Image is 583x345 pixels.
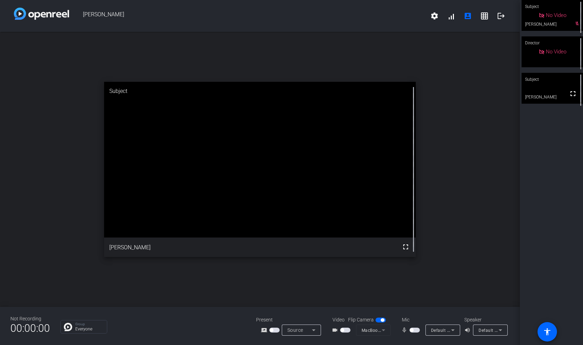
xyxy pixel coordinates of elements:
[464,12,472,20] mat-icon: account_box
[402,243,410,251] mat-icon: fullscreen
[332,316,345,324] span: Video
[431,327,520,333] span: Default - MacBook Pro Microphone (Built-in)
[395,316,464,324] div: Mic
[75,327,103,331] p: Everyone
[543,328,551,336] mat-icon: accessibility
[464,316,506,324] div: Speaker
[522,73,583,86] div: Subject
[10,320,50,337] span: 00:00:00
[10,315,50,322] div: Not Recording
[69,8,426,24] span: [PERSON_NAME]
[256,316,326,324] div: Present
[401,326,409,334] mat-icon: mic_none
[546,12,566,18] span: No Video
[287,327,303,333] span: Source
[75,322,103,326] p: Group
[64,323,72,331] img: Chat Icon
[497,12,505,20] mat-icon: logout
[522,36,583,50] div: Director
[546,49,566,55] span: No Video
[443,8,459,24] button: signal_cellular_alt
[104,82,416,101] div: Subject
[480,12,489,20] mat-icon: grid_on
[479,327,562,333] span: Default - MacBook Pro Speakers (Built-in)
[569,89,577,98] mat-icon: fullscreen
[348,316,374,324] span: Flip Camera
[14,8,69,20] img: white-gradient.svg
[332,326,340,334] mat-icon: videocam_outline
[261,326,269,334] mat-icon: screen_share_outline
[464,326,473,334] mat-icon: volume_up
[430,12,439,20] mat-icon: settings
